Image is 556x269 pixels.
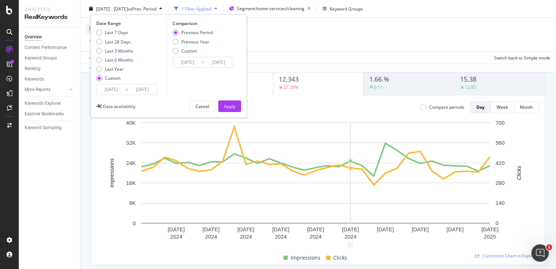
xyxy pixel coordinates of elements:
[171,3,220,15] button: 1 Filter Applied
[237,5,304,12] span: Segment: home-services/cleaning
[25,75,44,83] div: Keywords
[483,253,539,259] span: Customize Chart in Explorer
[330,5,363,12] div: Keyword Groups
[86,52,107,63] button: Apply
[272,226,289,232] text: [DATE]
[496,140,505,146] text: 560
[173,29,213,36] div: Previous Period
[345,233,357,240] text: 2024
[133,220,136,226] text: 0
[173,57,202,67] input: Start Date
[25,54,57,62] div: Keyword Groups
[25,44,75,51] a: Content Performance
[25,6,74,13] div: Analytics
[25,33,75,41] a: Overview
[96,66,133,72] div: Last Year
[491,102,514,113] button: Week
[224,103,235,109] div: Apply
[412,226,429,232] text: [DATE]
[309,233,321,240] text: 2024
[25,65,75,73] a: Ranking
[181,5,211,12] div: 1 Filter Applied
[25,75,75,83] a: Keywords
[447,226,464,232] text: [DATE]
[25,124,75,132] a: Keyword Sampling
[96,5,128,12] span: [DATE] - [DATE]
[96,75,133,81] div: Custom
[25,100,75,107] a: Keywords Explorer
[374,84,383,90] div: 0.11
[275,233,287,240] text: 2024
[126,140,136,146] text: 32K
[173,20,236,26] div: Comparison
[320,3,366,15] button: Keyword Groups
[126,160,136,166] text: 24K
[481,226,498,232] text: [DATE]
[25,86,68,94] a: More Reports
[470,102,491,113] button: Day
[283,84,298,90] div: 21.29%
[105,38,131,45] div: Last 28 Days
[291,253,320,262] span: Impressions
[96,38,133,45] div: Last 28 Days
[491,52,550,63] button: Switch back to Simple mode
[25,54,75,62] a: Keyword Groups
[25,124,62,132] div: Keyword Sampling
[105,66,124,72] div: Last Year
[128,5,156,12] span: vs Prev. Period
[89,25,103,32] span: Device
[128,84,157,95] input: End Date
[497,104,508,110] div: Week
[129,200,136,206] text: 8K
[97,84,126,95] input: Start Date
[195,103,209,109] div: Cancel
[126,120,136,126] text: 40K
[240,233,252,240] text: 2024
[516,165,522,180] text: Clicks
[189,100,215,112] button: Cancel
[494,54,550,61] div: Switch back to Simple mode
[496,180,505,186] text: 280
[126,180,136,186] text: 16K
[484,233,496,240] text: 2025
[96,47,133,54] div: Last 3 Months
[181,29,213,36] div: Previous Period
[333,253,347,262] span: Clicks
[237,226,254,232] text: [DATE]
[307,226,324,232] text: [DATE]
[25,44,67,51] div: Content Performance
[181,38,209,45] div: Previous Year
[105,29,128,36] div: Last 7 Days
[25,86,50,94] div: More Reports
[105,75,121,81] div: Custom
[170,233,182,240] text: 2024
[25,65,41,73] div: Ranking
[496,160,505,166] text: 420
[465,84,476,90] div: 12.85
[226,3,313,15] button: Segment:home-services/cleaning
[460,75,476,83] span: 15.38
[97,119,534,245] svg: A chart.
[173,47,213,54] div: Custom
[342,226,359,232] text: [DATE]
[25,110,75,118] a: Explorer Bookmarks
[86,3,165,15] button: [DATE] - [DATE]vsPrev. Period
[181,47,197,54] div: Custom
[204,57,233,67] input: End Date
[531,244,549,262] iframe: Intercom live chat
[496,120,505,126] text: 700
[347,242,353,248] div: plus
[25,100,61,107] div: Keywords Explorer
[86,37,115,46] button: Add Filter
[429,104,464,110] div: Compare periods
[546,244,552,250] span: 1
[25,33,42,41] div: Overview
[96,20,165,26] div: Date Range
[496,200,505,206] text: 140
[218,100,241,112] button: Apply
[25,13,74,21] div: RealKeywords
[514,102,539,113] button: Month
[475,253,539,259] a: Customize Chart in Explorer
[96,29,133,36] div: Last 7 Days
[520,104,533,110] div: Month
